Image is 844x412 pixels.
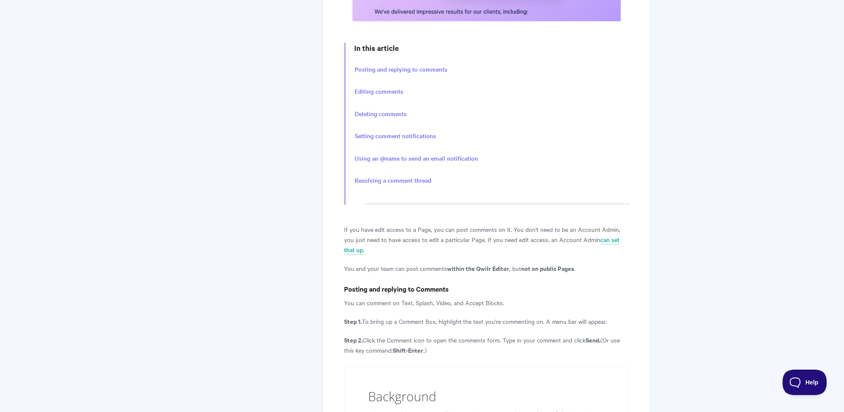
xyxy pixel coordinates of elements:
strong: Send. [586,335,600,344]
p: You can comment on Text, Splash, Video, and Accept Blocks. [344,298,629,308]
strong: not on public Pages [521,264,574,273]
a: Deleting comments [355,109,407,119]
a: Posting and replying to comments [355,65,447,74]
strong: Step 2. [344,335,363,344]
a: Using an @name to send an email notification [355,154,478,163]
strong: Step 1. [344,317,362,326]
p: Click the Comment icon to open the comments form. Type in your comment and click (Or use this key... [344,335,629,355]
iframe: Toggle Customer Support [783,370,827,395]
p: To bring up a Comment Box, highlight the text you're commenting on. A menu bar will appear. [344,316,629,326]
a: Editing comments [355,87,403,96]
a: Setting comment notifications [355,131,436,141]
a: Resolving a comment thread [355,176,431,185]
p: If you have edit access to a Page, you can post comments on it. You don't need to be an Account A... [344,224,629,255]
strong: In this article [354,43,399,53]
h4: Posting and replying to Comments [344,284,629,294]
strong: within the Qwilr Editor [447,264,509,273]
p: You and your team can post comments , but . [344,263,629,273]
strong: Shift-Enter [393,345,423,354]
